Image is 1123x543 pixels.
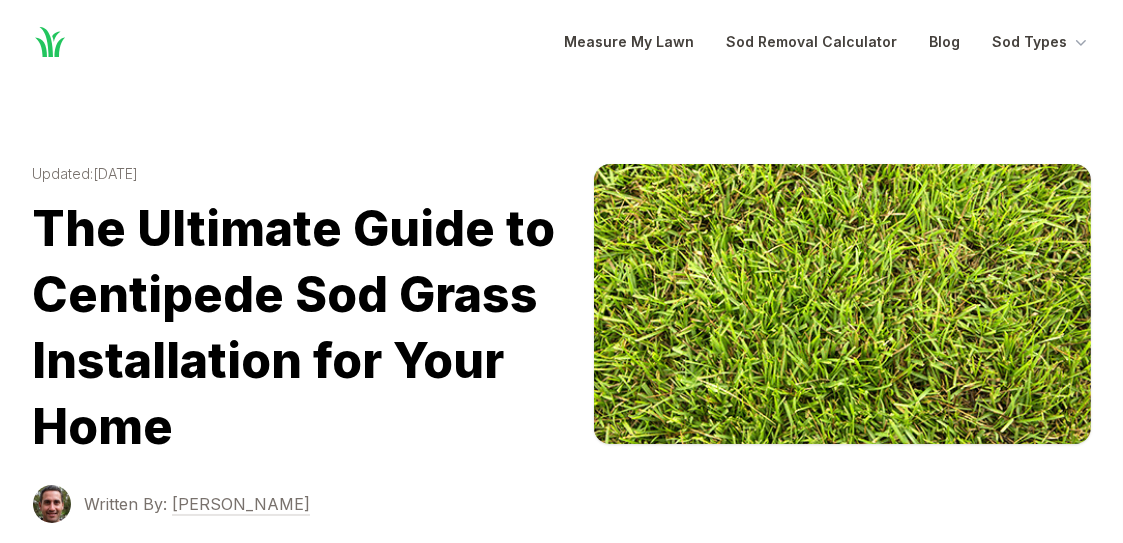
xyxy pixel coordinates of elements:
[992,30,1091,54] button: Sod Types
[32,164,562,184] time: Updated: [DATE]
[726,30,897,54] a: Sod Removal Calculator
[564,30,694,54] a: Measure My Lawn
[84,492,310,516] a: Written By: [PERSON_NAME]
[32,484,72,524] img: Terrance Sowell photo
[594,164,1092,444] img: centipede image
[32,196,562,460] h1: The Ultimate Guide to Centipede Sod Grass Installation for Your Home
[929,30,960,54] a: Blog
[172,494,310,516] span: [PERSON_NAME]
